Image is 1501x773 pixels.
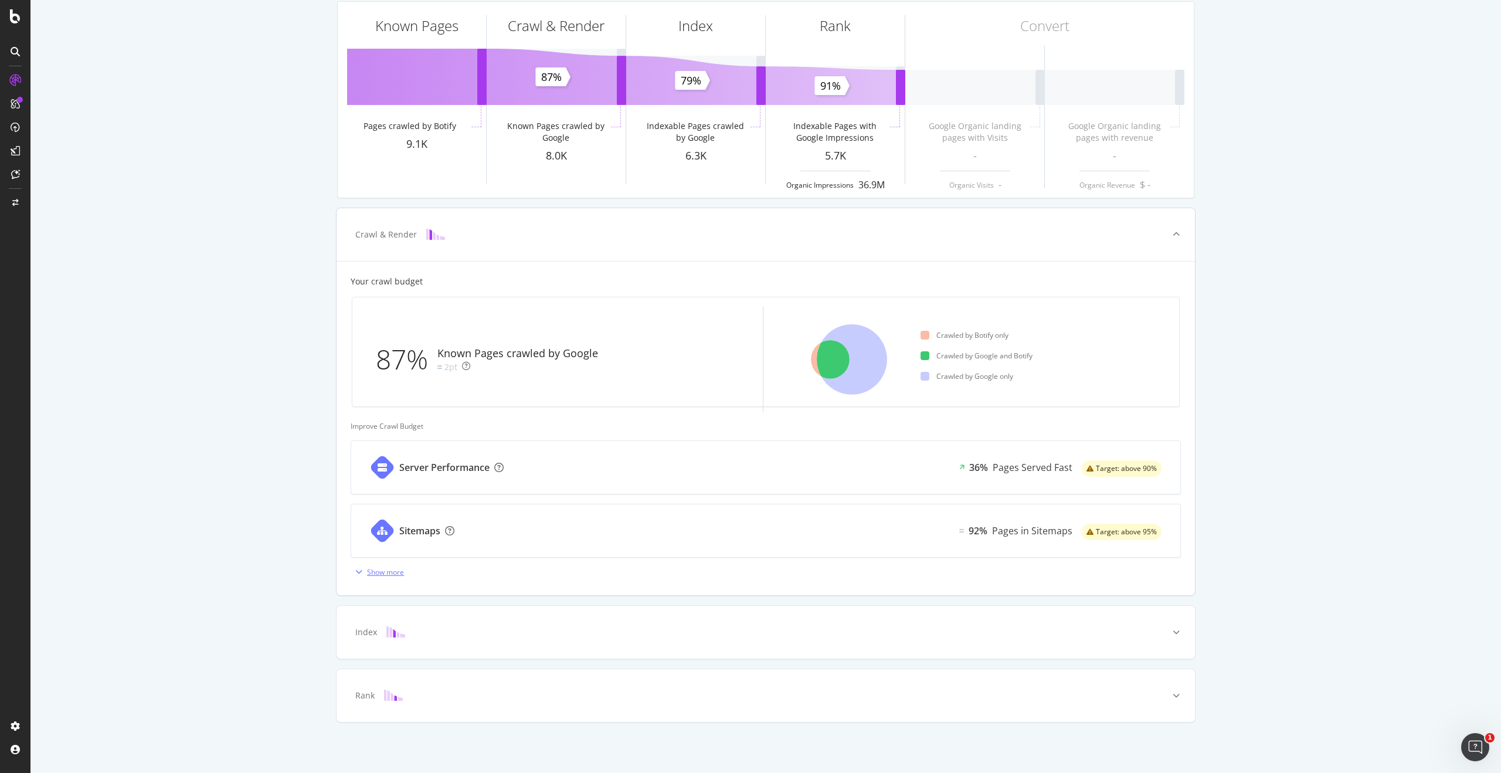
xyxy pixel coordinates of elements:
[351,440,1181,494] a: Server Performance36%Pages Served Fastwarning label
[1082,524,1162,540] div: warning label
[786,180,854,190] div: Organic Impressions
[1096,465,1157,472] span: Target: above 90%
[355,690,375,701] div: Rank
[351,276,423,287] div: Your crawl budget
[364,120,456,132] div: Pages crawled by Botify
[355,626,377,638] div: Index
[444,361,457,373] div: 2pt
[678,16,713,36] div: Index
[1485,733,1495,743] span: 1
[399,524,440,538] div: Sitemaps
[992,524,1072,538] div: Pages in Sitemaps
[782,120,887,144] div: Indexable Pages with Google Impressions
[437,365,442,369] img: Equal
[375,16,459,36] div: Known Pages
[508,16,605,36] div: Crawl & Render
[921,351,1033,361] div: Crawled by Google and Botify
[766,148,905,164] div: 5.7K
[355,229,417,240] div: Crawl & Render
[1461,733,1489,761] iframe: Intercom live chat
[820,16,851,36] div: Rank
[487,148,626,164] div: 8.0K
[921,371,1013,381] div: Crawled by Google only
[351,504,1181,558] a: SitemapsEqual92%Pages in Sitemapswarning label
[1082,460,1162,477] div: warning label
[626,148,765,164] div: 6.3K
[347,137,486,152] div: 9.1K
[503,120,608,144] div: Known Pages crawled by Google
[969,461,988,474] div: 36%
[858,178,885,192] div: 36.9M
[384,690,403,701] img: block-icon
[351,421,1181,431] div: Improve Crawl Budget
[376,340,437,379] div: 87%
[367,567,404,577] div: Show more
[643,120,748,144] div: Indexable Pages crawled by Google
[969,524,987,538] div: 92%
[386,626,405,638] img: block-icon
[993,461,1072,474] div: Pages Served Fast
[426,229,445,240] img: block-icon
[351,562,404,581] button: Show more
[437,346,598,361] div: Known Pages crawled by Google
[1096,528,1157,535] span: Target: above 95%
[959,529,964,533] img: Equal
[399,461,490,474] div: Server Performance
[921,330,1008,340] div: Crawled by Botify only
